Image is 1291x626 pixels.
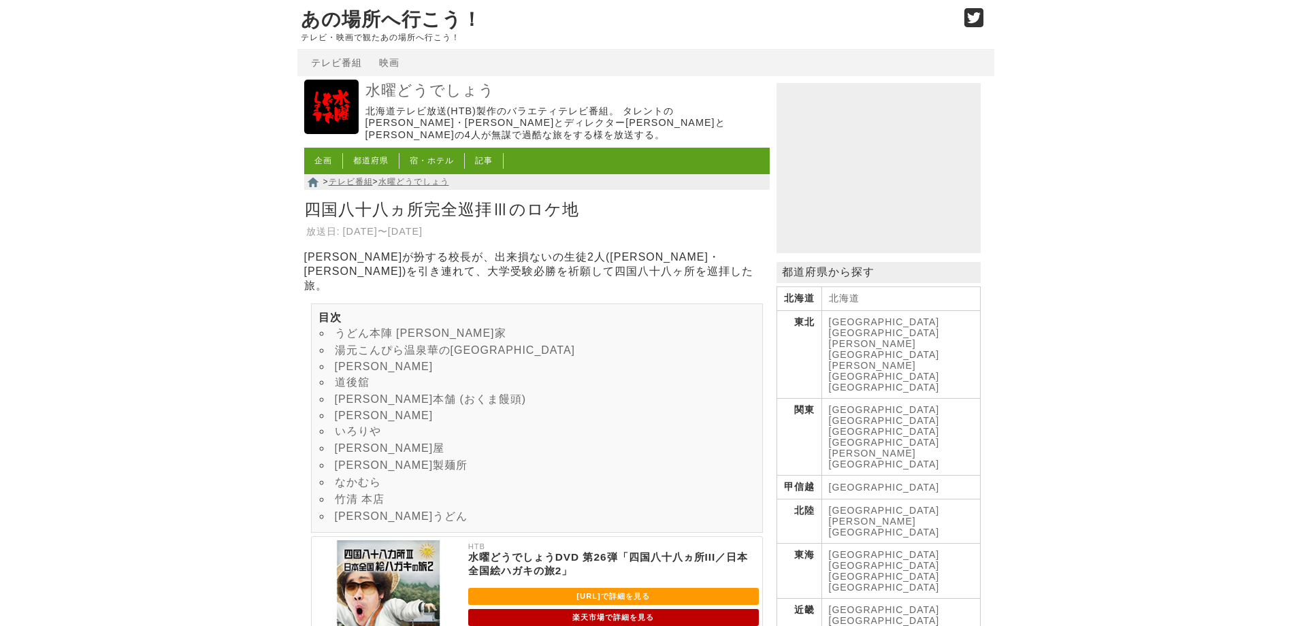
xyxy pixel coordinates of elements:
[329,177,373,186] a: テレビ番組
[304,80,359,134] img: 水曜どうでしょう
[829,615,940,626] a: [GEOGRAPHIC_DATA]
[829,338,940,360] a: [PERSON_NAME][GEOGRAPHIC_DATA]
[335,344,576,356] a: 湯元こんぴら温泉華の[GEOGRAPHIC_DATA]
[335,425,381,437] a: いろりや
[829,582,940,593] a: [GEOGRAPHIC_DATA]
[829,571,940,582] a: [GEOGRAPHIC_DATA]
[335,393,527,405] a: [PERSON_NAME]本舗 (おくま饅頭)
[829,549,940,560] a: [GEOGRAPHIC_DATA]
[829,448,916,459] a: [PERSON_NAME]
[314,156,332,165] a: 企画
[365,105,766,141] p: 北海道テレビ放送(HTB)製作のバラエティテレビ番組。 タレントの[PERSON_NAME]・[PERSON_NAME]とディレクター[PERSON_NAME]と[PERSON_NAME]の4人...
[301,33,950,42] p: テレビ・映画で観たあの場所へ行こう！
[829,426,940,437] a: [GEOGRAPHIC_DATA]
[304,195,770,223] h1: 四国八十八ヵ所完全巡拝Ⅲのロケ地
[335,410,434,421] a: [PERSON_NAME]
[468,540,759,550] p: HTB
[311,57,362,68] a: テレビ番組
[829,360,940,382] a: [PERSON_NAME][GEOGRAPHIC_DATA]
[468,609,759,626] a: 楽天市場で詳細を見る
[829,604,940,615] a: [GEOGRAPHIC_DATA]
[365,81,766,101] a: 水曜どうでしょう
[777,287,821,311] th: 北海道
[304,250,770,293] p: [PERSON_NAME]が扮する校長が、出来損ないの生徒2人([PERSON_NAME]・[PERSON_NAME])を引き連れて、大学受験必勝を祈願して四国八十八ヶ所を巡拝した旅。
[353,156,389,165] a: 都道府県
[304,174,770,190] nav: > >
[468,588,759,605] a: [URL]で詳細を見る
[829,382,940,393] a: [GEOGRAPHIC_DATA]
[378,177,449,186] a: 水曜どうでしょう
[829,482,940,493] a: [GEOGRAPHIC_DATA]
[335,510,468,522] a: [PERSON_NAME]うどん
[829,293,860,303] a: 北海道
[468,550,759,578] p: 水曜どうでしょうDVD 第26弾「四国八十八ヵ所III／日本全国絵ハガキの旅2」
[829,560,940,571] a: [GEOGRAPHIC_DATA]
[335,459,468,471] a: [PERSON_NAME]製麺所
[777,544,821,599] th: 東海
[306,225,341,239] th: 放送日:
[829,459,940,469] a: [GEOGRAPHIC_DATA]
[964,16,984,28] a: Twitter (@go_thesights)
[335,493,385,505] a: 竹清 本店
[335,442,445,454] a: [PERSON_NAME]屋
[829,404,940,415] a: [GEOGRAPHIC_DATA]
[829,437,940,448] a: [GEOGRAPHIC_DATA]
[829,516,940,538] a: [PERSON_NAME][GEOGRAPHIC_DATA]
[379,57,399,68] a: 映画
[777,262,981,283] p: 都道府県から探す
[829,316,940,327] a: [GEOGRAPHIC_DATA]
[335,376,370,388] a: 道後舘
[410,156,454,165] a: 宿・ホテル
[829,415,940,426] a: [GEOGRAPHIC_DATA]
[777,476,821,499] th: 甲信越
[777,83,981,253] iframe: Advertisement
[335,476,381,488] a: なかむら
[304,125,359,136] a: 水曜どうでしょう
[335,361,434,372] a: [PERSON_NAME]
[777,311,821,399] th: 東北
[829,505,940,516] a: [GEOGRAPHIC_DATA]
[777,499,821,544] th: 北陸
[475,156,493,165] a: 記事
[777,399,821,476] th: 関東
[829,327,940,338] a: [GEOGRAPHIC_DATA]
[301,9,482,30] a: あの場所へ行こう！
[342,225,424,239] td: [DATE]〜[DATE]
[335,327,506,339] a: うどん本陣 [PERSON_NAME]家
